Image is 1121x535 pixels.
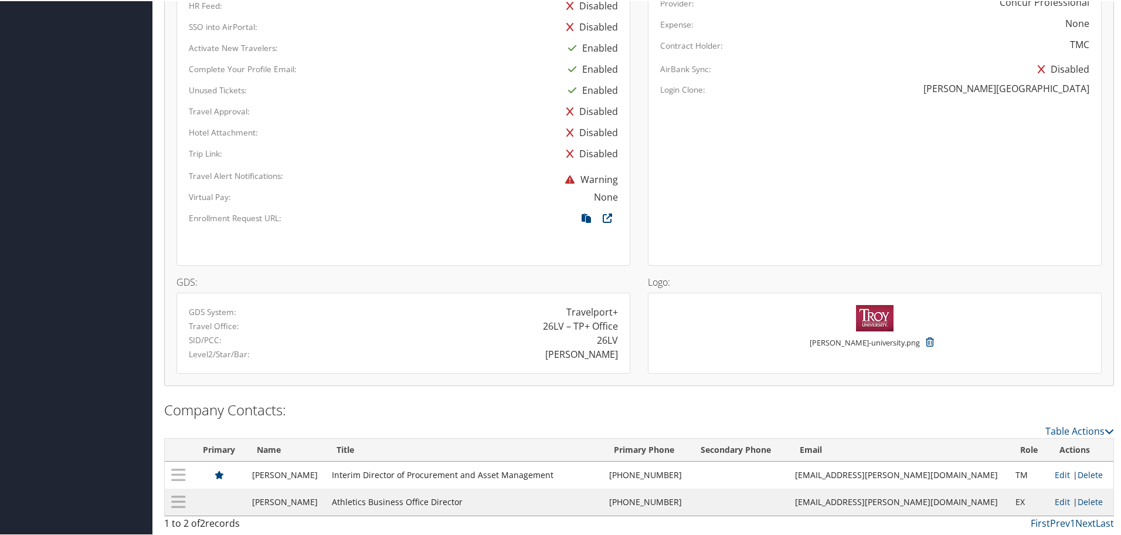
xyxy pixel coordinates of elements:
small: [PERSON_NAME]-university.png [810,336,920,358]
span: 2 [200,516,205,529]
div: 26LV – TP+ Office [543,318,618,332]
label: SSO into AirPortal: [189,20,257,32]
label: SID/PCC: [189,333,222,345]
div: Disabled [560,100,618,121]
th: Secondary Phone [690,438,789,460]
label: Complete Your Profile Email: [189,62,297,74]
th: Role [1010,438,1049,460]
th: Primary [192,438,246,460]
td: Athletics Business Office Director [326,487,604,514]
h2: Company Contacts: [164,399,1114,419]
a: Table Actions [1045,424,1114,436]
label: Level2/Star/Bar: [189,347,250,359]
a: Edit [1055,495,1070,506]
td: [EMAIL_ADDRESS][PERSON_NAME][DOMAIN_NAME] [789,460,1009,487]
div: 26LV [597,332,618,346]
th: Email [789,438,1009,460]
span: Warning [559,172,618,185]
div: Disabled [560,15,618,36]
td: | [1049,487,1113,514]
img: troy-university.png [856,304,894,330]
td: Interim Director of Procurement and Asset Management [326,460,604,487]
td: [PERSON_NAME] [246,487,325,514]
a: Next [1075,516,1096,529]
td: [EMAIL_ADDRESS][PERSON_NAME][DOMAIN_NAME] [789,487,1009,514]
div: [PERSON_NAME][GEOGRAPHIC_DATA] [923,80,1089,94]
label: Login Clone: [660,83,705,94]
label: Expense: [660,18,694,29]
a: Delete [1078,468,1103,479]
td: EX [1010,487,1049,514]
div: Disabled [1032,57,1089,79]
a: Edit [1055,468,1070,479]
div: 1 to 2 of records [164,515,389,535]
td: | [1049,460,1113,487]
a: First [1031,516,1050,529]
label: Contract Holder: [660,39,723,50]
div: None [1065,15,1089,29]
div: Enabled [562,57,618,79]
h4: GDS: [176,276,630,286]
label: Enrollment Request URL: [189,211,281,223]
div: TMC [1070,36,1089,50]
div: None [594,189,618,203]
label: Activate New Travelers: [189,41,278,53]
div: Travelport+ [566,304,618,318]
label: Travel Office: [189,319,239,331]
div: Enabled [562,79,618,100]
th: Primary Phone [603,438,690,460]
th: Title [326,438,604,460]
h4: Logo: [648,276,1102,286]
label: Virtual Pay: [189,190,231,202]
th: Name [246,438,325,460]
a: Delete [1078,495,1103,506]
td: TM [1010,460,1049,487]
td: [PHONE_NUMBER] [603,487,690,514]
label: Hotel Attachment: [189,126,258,137]
label: Travel Alert Notifications: [189,169,283,181]
a: Last [1096,516,1114,529]
label: GDS System: [189,305,236,317]
a: Prev [1050,516,1070,529]
label: Unused Tickets: [189,83,247,95]
div: [PERSON_NAME] [545,346,618,360]
a: 1 [1070,516,1075,529]
div: Disabled [560,121,618,142]
label: Trip Link: [189,147,222,158]
div: Enabled [562,36,618,57]
td: [PHONE_NUMBER] [603,460,690,487]
label: Travel Approval: [189,104,250,116]
div: Disabled [560,142,618,163]
th: Actions [1049,438,1113,460]
td: [PERSON_NAME] [246,460,325,487]
label: AirBank Sync: [660,62,711,74]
